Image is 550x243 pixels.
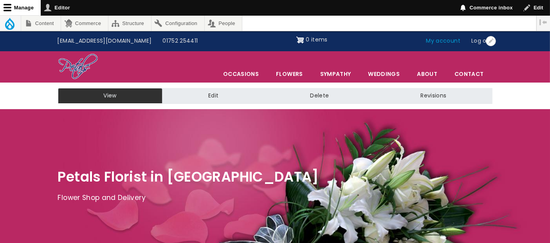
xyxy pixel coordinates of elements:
nav: Tabs [52,88,498,104]
a: Log out [466,34,498,49]
a: Edit [162,88,264,104]
p: Flower Shop and Delivery [58,192,492,204]
a: About [409,66,445,82]
a: Content [21,16,61,31]
a: People [205,16,242,31]
a: [EMAIL_ADDRESS][DOMAIN_NAME] [52,34,157,49]
a: Structure [108,16,151,31]
a: Sympathy [312,66,359,82]
a: My account [421,34,466,49]
a: Configuration [151,16,204,31]
a: Delete [264,88,375,104]
button: Open User account menu configuration options [486,36,496,46]
a: Shopping cart 0 items [296,34,328,46]
a: 01752 254411 [157,34,203,49]
a: View [58,88,162,104]
a: Revisions [375,88,492,104]
a: Flowers [268,66,311,82]
span: Petals Florist in [GEOGRAPHIC_DATA] [58,167,319,186]
img: Shopping cart [296,34,304,46]
a: Contact [446,66,492,82]
a: Commerce [61,16,108,31]
span: 0 items [306,36,327,43]
img: Home [58,53,98,81]
button: Vertical orientation [537,16,550,29]
span: Occasions [215,66,267,82]
span: Weddings [360,66,408,82]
